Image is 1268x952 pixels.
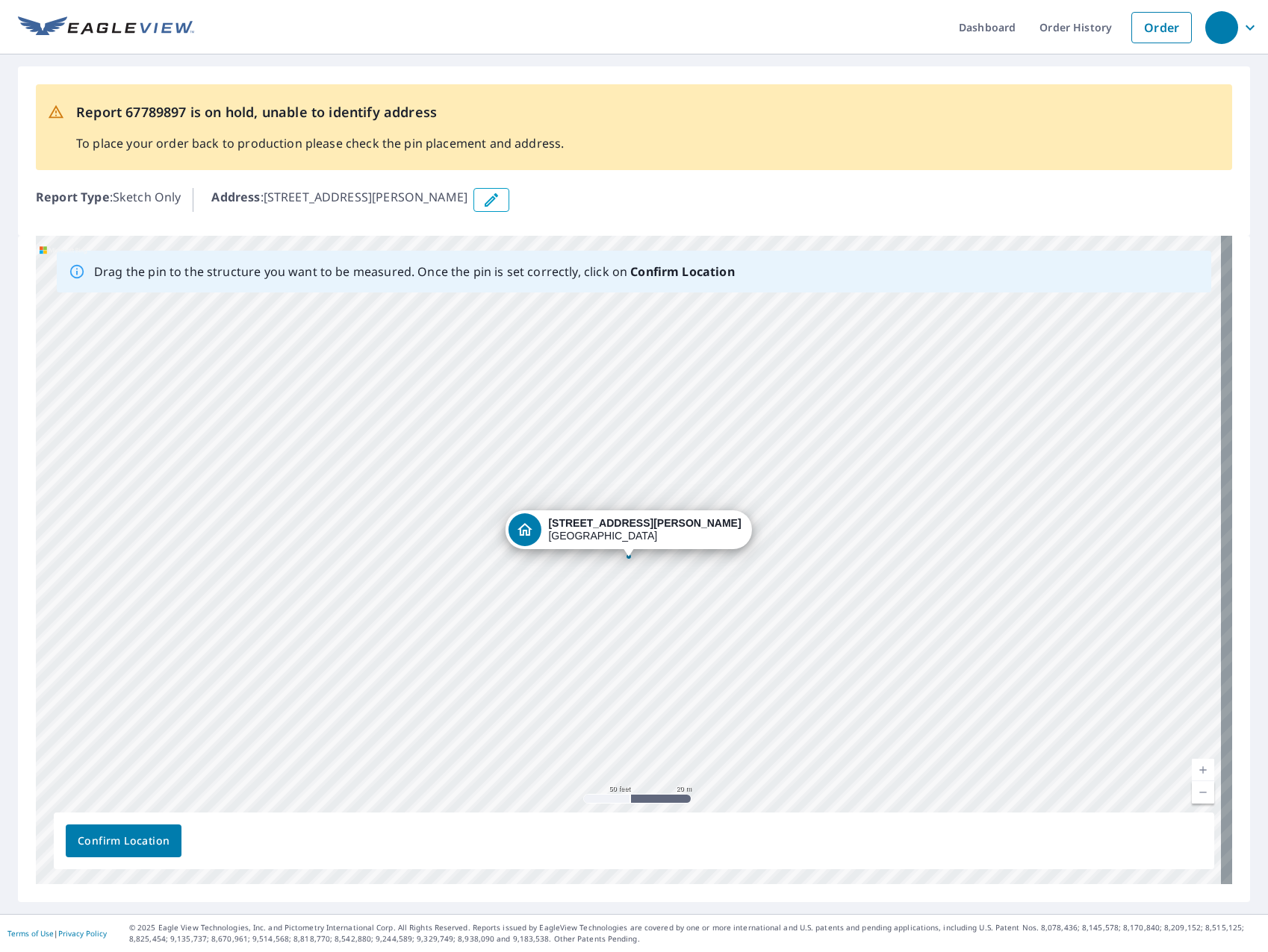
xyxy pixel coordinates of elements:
[548,517,741,542] div: [GEOGRAPHIC_DATA]
[211,189,260,205] b: Address
[94,263,735,281] p: Drag the pin to the structure you want to be measured. Once the pin is set correctly, click on
[1131,12,1192,43] a: Order
[630,263,734,280] b: Confirm Location
[58,928,107,939] a: Privacy Policy
[76,102,564,122] p: Report 67789897 is on hold, unable to identify address
[1192,759,1214,781] a: Current Level 19, Zoom In
[18,16,194,39] img: EV Logo
[66,824,181,857] button: Confirm Location
[76,134,564,152] p: To place your order back to production please check the pin placement and address.
[211,188,467,212] p: : [STREET_ADDRESS][PERSON_NAME]
[36,188,181,212] p: : Sketch Only
[129,922,1261,945] p: © 2025 Eagle View Technologies, Inc. and Pictometry International Corp. All Rights Reserved. Repo...
[505,510,751,557] div: Dropped pin, building 1, Residential property, 2400 Broadnax CT Loganville, GA 30052
[7,929,107,938] p: |
[1192,781,1214,804] a: Current Level 19, Zoom Out
[36,189,110,205] b: Report Type
[548,517,741,529] strong: [STREET_ADDRESS][PERSON_NAME]
[78,832,170,851] span: Confirm Location
[7,928,54,939] a: Terms of Use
